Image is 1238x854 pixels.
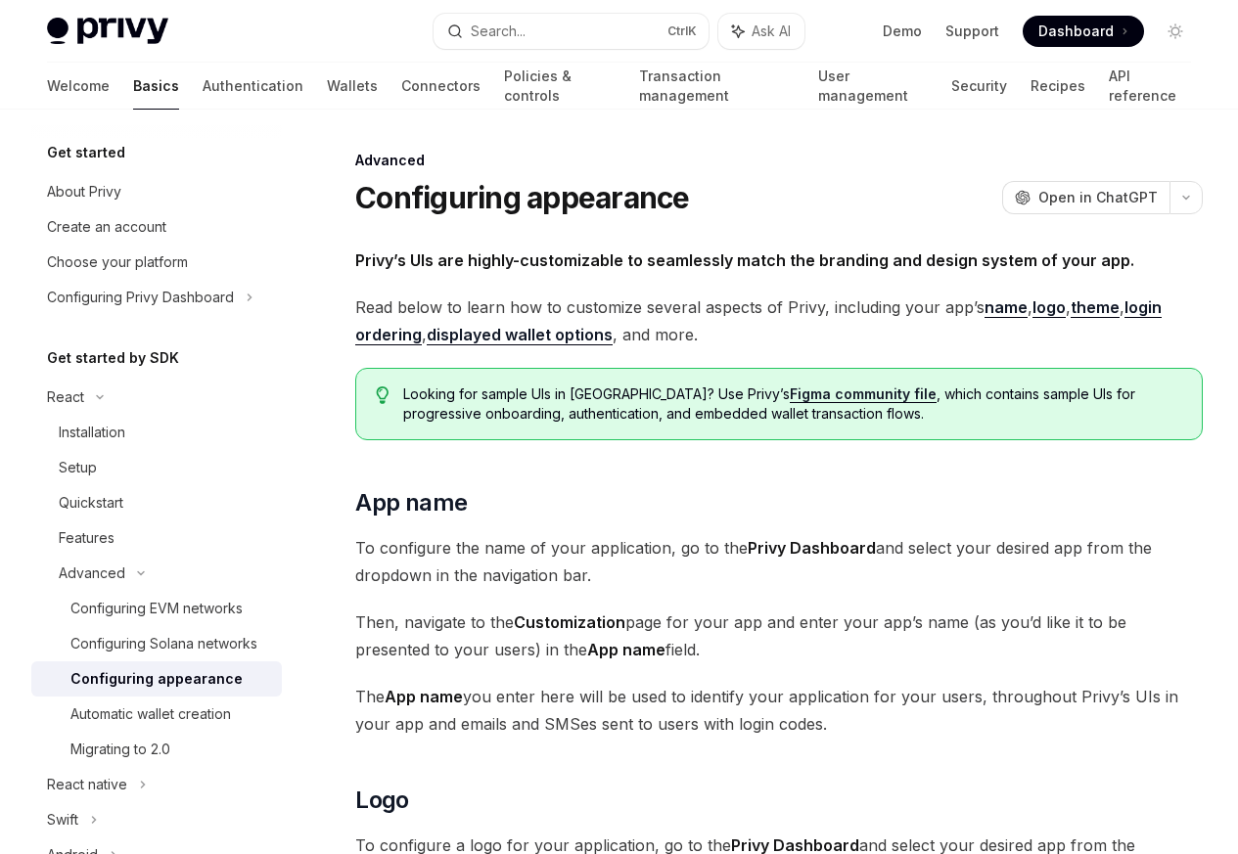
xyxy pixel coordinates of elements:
a: Recipes [1031,63,1085,110]
span: Looking for sample UIs in [GEOGRAPHIC_DATA]? Use Privy’s , which contains sample UIs for progress... [403,384,1182,424]
a: Dashboard [1023,16,1144,47]
div: Configuring Privy Dashboard [47,286,234,309]
a: Welcome [47,63,110,110]
a: About Privy [31,174,282,209]
a: displayed wallet options [427,325,613,345]
div: Configuring EVM networks [70,597,243,620]
div: Configuring appearance [70,667,243,691]
a: API reference [1109,63,1191,110]
span: Logo [355,785,409,816]
button: Ask AI [718,14,804,49]
a: Security [951,63,1007,110]
a: Quickstart [31,485,282,520]
strong: Privy’s UIs are highly-customizable to seamlessly match the branding and design system of your app. [355,250,1134,270]
div: Automatic wallet creation [70,702,231,726]
a: theme [1071,297,1120,318]
div: Advanced [59,562,125,585]
div: Create an account [47,215,166,239]
div: Search... [471,20,526,43]
a: Configuring appearance [31,661,282,697]
a: Automatic wallet creation [31,697,282,732]
a: User management [818,63,929,110]
span: App name [355,487,467,518]
a: Create an account [31,209,282,245]
a: name [985,297,1028,318]
span: Read below to learn how to customize several aspects of Privy, including your app’s , , , , , and... [355,293,1203,348]
a: Migrating to 2.0 [31,732,282,767]
a: Authentication [203,63,303,110]
div: Migrating to 2.0 [70,738,170,761]
span: Open in ChatGPT [1038,188,1158,207]
div: Quickstart [59,491,123,515]
div: Installation [59,421,125,444]
a: Policies & controls [504,63,616,110]
strong: Customization [514,612,625,632]
strong: App name [587,640,665,659]
a: logo [1032,297,1066,318]
a: Demo [883,22,922,41]
a: Basics [133,63,179,110]
button: Toggle dark mode [1160,16,1191,47]
div: Advanced [355,151,1203,170]
span: Then, navigate to the page for your app and enter your app’s name (as you’d like it to be present... [355,608,1203,663]
a: Figma community file [790,385,937,403]
div: About Privy [47,180,121,203]
div: React [47,385,84,409]
img: light logo [47,18,168,45]
div: Choose your platform [47,250,188,274]
strong: Privy Dashboard [748,538,876,558]
a: Setup [31,450,282,485]
h5: Get started by SDK [47,346,179,370]
a: Connectors [401,63,481,110]
a: Wallets [327,63,378,110]
a: Configuring Solana networks [31,626,282,661]
div: Setup [59,456,97,479]
a: Transaction management [639,63,794,110]
a: Support [945,22,999,41]
svg: Tip [376,386,390,404]
span: To configure the name of your application, go to the and select your desired app from the dropdow... [355,534,1203,589]
div: Configuring Solana networks [70,632,257,655]
h1: Configuring appearance [355,180,690,215]
span: Ask AI [752,22,791,41]
a: Choose your platform [31,245,282,280]
div: React native [47,773,127,796]
button: Search...CtrlK [434,14,709,49]
strong: App name [385,687,463,706]
span: Ctrl K [667,23,697,39]
h5: Get started [47,141,125,164]
a: Installation [31,415,282,450]
a: Configuring EVM networks [31,591,282,626]
a: Features [31,520,282,556]
span: The you enter here will be used to identify your application for your users, throughout Privy’s U... [355,683,1203,738]
div: Swift [47,808,78,832]
button: Open in ChatGPT [1002,181,1169,214]
span: Dashboard [1038,22,1114,41]
div: Features [59,526,115,550]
